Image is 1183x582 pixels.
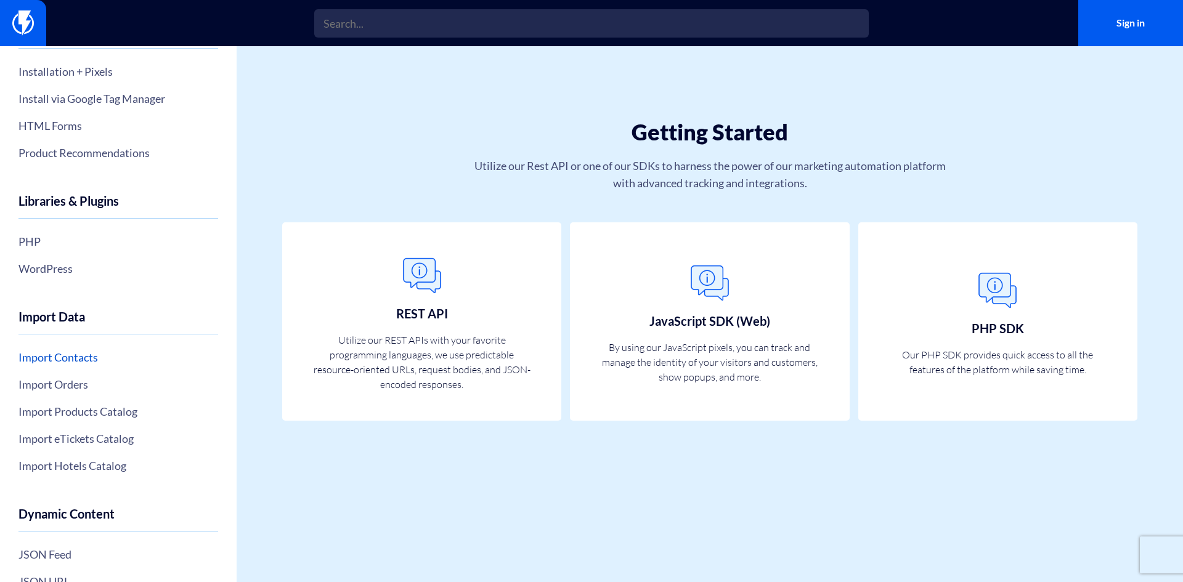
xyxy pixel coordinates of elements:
p: By using our JavaScript pixels, you can track and manage the identity of your visitors and custom... [600,340,821,384]
p: Our PHP SDK provides quick access to all the features of the platform while saving time. [887,347,1108,377]
p: Utilize our Rest API or one of our SDKs to harness the power of our marketing automation platform... [470,157,949,192]
a: Import Contacts [18,347,218,368]
img: General.png [685,259,734,308]
a: Installation + Pixels [18,61,218,82]
a: Product Recommendations [18,142,218,163]
h4: Libraries & Plugins [18,194,218,219]
a: WordPress [18,258,218,279]
a: JSON Feed [18,544,218,565]
h3: REST API [396,307,448,320]
a: Import Products Catalog [18,401,218,422]
input: Search... [314,9,869,38]
img: General.png [973,266,1022,315]
a: JavaScript SDK (Web) By using our JavaScript pixels, you can track and manage the identity of you... [570,222,849,421]
a: Import Hotels Catalog [18,455,218,476]
a: PHP [18,231,218,252]
h4: Import Data [18,310,218,334]
p: Utilize our REST APIs with your favorite programming languages, we use predictable resource-orien... [311,333,532,392]
a: PHP SDK Our PHP SDK provides quick access to all the features of the platform while saving time. [858,222,1137,421]
a: Import Orders [18,374,218,395]
h3: PHP SDK [972,321,1024,335]
a: Install via Google Tag Manager [18,88,218,109]
a: REST API Utilize our REST APIs with your favorite programming languages, we use predictable resou... [282,222,561,421]
h3: JavaScript SDK (Web) [649,314,770,328]
h4: Dynamic Content [18,507,218,531]
a: Import eTickets Catalog [18,428,218,449]
img: General.png [397,251,447,301]
h1: Getting Started [311,120,1109,145]
a: HTML Forms [18,115,218,136]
